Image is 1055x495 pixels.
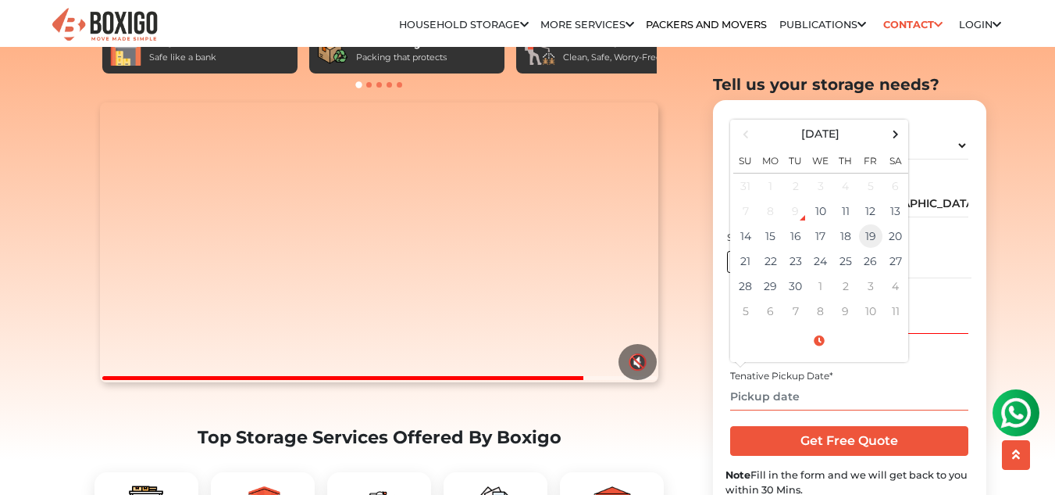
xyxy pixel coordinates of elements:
img: Boxigo [50,6,159,45]
img: 27+ Secured Warehouses [110,34,141,66]
a: More services [540,19,634,30]
input: Get Free Quote [730,426,968,456]
h2: Tell us your storage needs? [713,75,986,94]
input: Pickup date [730,382,968,410]
div: Clean, Safe, Worry-Free [563,51,661,64]
button: scroll up [1002,440,1030,470]
div: Select your city [730,117,968,131]
th: Tu [783,145,808,173]
div: Safe like a bank [149,51,270,64]
img: Best Packing Materials [317,34,348,66]
img: whatsapp-icon.svg [16,16,47,47]
th: Su [733,145,758,173]
span: Previous Month [735,123,756,144]
button: 🔇 [618,344,657,380]
th: Sa [883,145,908,173]
a: Login [959,19,1001,30]
div: Tenative Pickup Date [730,368,968,382]
th: Fr [858,145,883,173]
span: Next Month [885,123,906,144]
div: Packing that protects [356,51,467,64]
th: Select Month [758,122,883,145]
th: Mo [758,145,783,173]
label: Yes [727,250,763,272]
th: We [808,145,833,173]
input: Ex: 4 [863,250,971,278]
div: 9 [784,199,807,222]
h2: Top Storage Services Offered By Boxigo [94,427,665,448]
a: Publications [779,19,866,30]
video: Your browser does not support the video tag. [100,102,658,382]
div: Service Lift Available? [727,230,835,244]
img: Pest-free Units [524,34,555,66]
a: Packers and Movers [646,19,767,30]
b: Note [725,468,750,480]
th: Th [833,145,858,173]
a: Contact [878,13,947,37]
div: Floor No [863,230,971,244]
a: Household Storage [399,19,529,30]
a: Select Time [733,333,905,347]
